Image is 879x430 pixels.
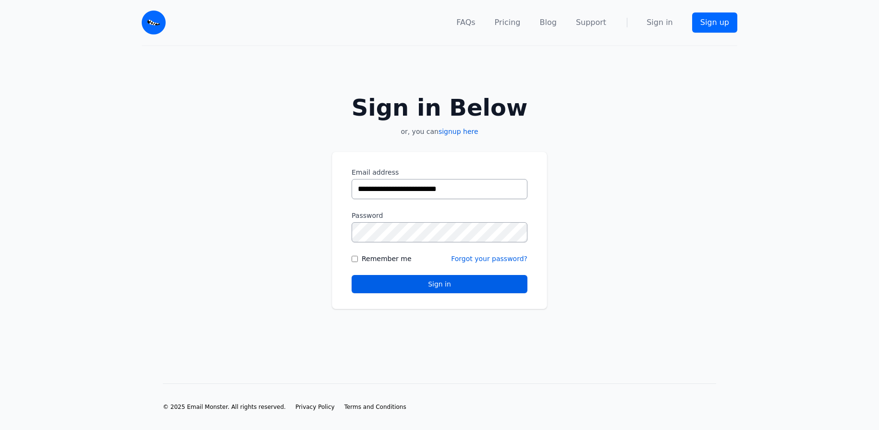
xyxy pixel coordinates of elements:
[362,254,412,263] label: Remember me
[352,275,527,293] button: Sign in
[439,128,478,135] a: signup here
[576,17,606,28] a: Support
[332,127,547,136] p: or, you can
[295,404,335,410] span: Privacy Policy
[495,17,521,28] a: Pricing
[295,403,335,411] a: Privacy Policy
[456,17,475,28] a: FAQs
[692,12,737,33] a: Sign up
[332,96,547,119] h2: Sign in Below
[163,403,286,411] li: © 2025 Email Monster. All rights reserved.
[647,17,673,28] a: Sign in
[451,255,527,263] a: Forgot your password?
[352,211,527,220] label: Password
[344,404,406,410] span: Terms and Conditions
[344,403,406,411] a: Terms and Conditions
[142,11,166,35] img: Email Monster
[540,17,557,28] a: Blog
[352,167,527,177] label: Email address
